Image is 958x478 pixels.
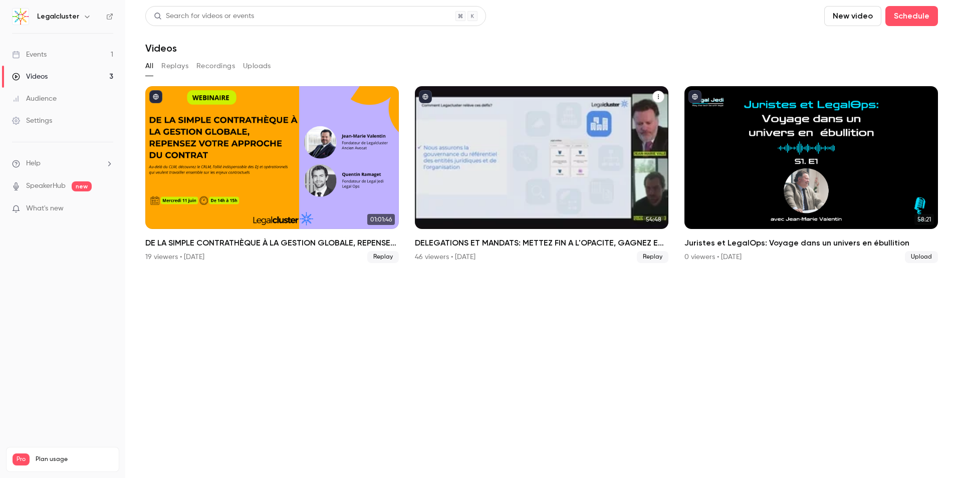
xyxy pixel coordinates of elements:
[415,252,475,262] div: 46 viewers • [DATE]
[37,12,79,22] h6: Legalcluster
[26,203,64,214] span: What's new
[684,237,938,249] h2: Juristes et LegalOps: Voyage dans un univers en ébullition
[26,181,66,191] a: SpeakerHub
[243,58,271,74] button: Uploads
[415,86,668,263] li: DELEGATIONS ET MANDATS: METTEZ FIN A L'OPACITE, GAGNEZ EN SECURITE ET EN MAITRISE
[824,6,881,26] button: New video
[905,251,938,263] span: Upload
[12,158,113,169] li: help-dropdown-opener
[154,11,254,22] div: Search for videos or events
[415,86,668,263] a: 54:48DELEGATIONS ET MANDATS: METTEZ FIN A L'OPACITE, GAGNEZ EN SECURITE ET EN MAITRISE46 viewers ...
[684,252,742,262] div: 0 viewers • [DATE]
[101,204,113,213] iframe: Noticeable Trigger
[885,6,938,26] button: Schedule
[367,214,395,225] span: 01:01:46
[13,453,30,465] span: Pro
[161,58,188,74] button: Replays
[196,58,235,74] button: Recordings
[12,116,52,126] div: Settings
[637,251,668,263] span: Replay
[12,72,48,82] div: Videos
[145,86,399,263] a: 01:01:46DE LA SIMPLE CONTRATHÈQUE À LA GESTION GLOBALE, REPENSEZ VOTRE APPROCHE DU CONTRAT19 view...
[12,94,57,104] div: Audience
[36,455,113,463] span: Plan usage
[643,214,664,225] span: 54:48
[72,181,92,191] span: new
[367,251,399,263] span: Replay
[684,86,938,263] a: 58:21Juristes et LegalOps: Voyage dans un univers en ébullition0 viewers • [DATE]Upload
[13,9,29,25] img: Legalcluster
[149,90,162,103] button: published
[145,86,399,263] li: DE LA SIMPLE CONTRATHÈQUE À LA GESTION GLOBALE, REPENSEZ VOTRE APPROCHE DU CONTRAT
[145,86,938,263] ul: Videos
[145,237,399,249] h2: DE LA SIMPLE CONTRATHÈQUE À LA GESTION GLOBALE, REPENSEZ VOTRE APPROCHE DU CONTRAT
[914,214,934,225] span: 58:21
[684,86,938,263] li: Juristes et LegalOps: Voyage dans un univers en ébullition
[145,58,153,74] button: All
[12,50,47,60] div: Events
[688,90,701,103] button: published
[26,158,41,169] span: Help
[145,6,938,472] section: Videos
[419,90,432,103] button: published
[145,252,204,262] div: 19 viewers • [DATE]
[415,237,668,249] h2: DELEGATIONS ET MANDATS: METTEZ FIN A L'OPACITE, GAGNEZ EN SECURITE ET EN MAITRISE
[145,42,177,54] h1: Videos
